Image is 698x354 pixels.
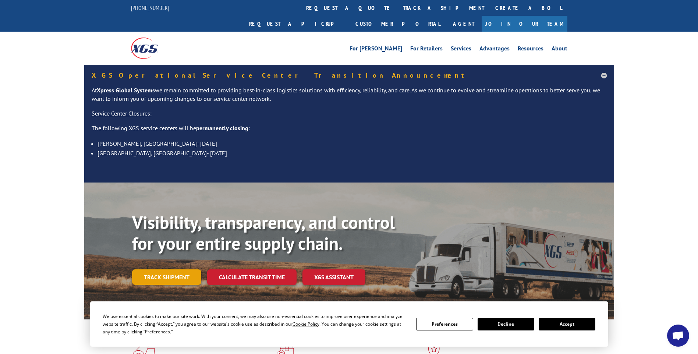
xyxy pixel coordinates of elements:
a: About [552,46,567,54]
a: Calculate transit time [207,269,297,285]
button: Decline [478,318,534,330]
a: Resources [518,46,543,54]
b: Visibility, transparency, and control for your entire supply chain. [132,211,395,255]
li: [PERSON_NAME], [GEOGRAPHIC_DATA]- [DATE] [98,139,607,148]
span: Preferences [145,329,170,335]
a: [PHONE_NUMBER] [131,4,169,11]
a: For [PERSON_NAME] [350,46,402,54]
li: [GEOGRAPHIC_DATA], [GEOGRAPHIC_DATA]- [DATE] [98,148,607,158]
a: Open chat [667,325,689,347]
a: XGS ASSISTANT [302,269,365,285]
h5: XGS Operational Service Center Transition Announcement [92,72,607,79]
p: At we remain committed to providing best-in-class logistics solutions with efficiency, reliabilit... [92,86,607,110]
strong: permanently closing [196,124,248,132]
a: Advantages [479,46,510,54]
span: Cookie Policy [293,321,319,327]
div: We use essential cookies to make our site work. With your consent, we may also use non-essential ... [103,312,407,336]
a: Request a pickup [244,16,350,32]
a: Customer Portal [350,16,446,32]
a: For Retailers [410,46,443,54]
a: Join Our Team [482,16,567,32]
div: Cookie Consent Prompt [90,301,608,347]
button: Accept [539,318,595,330]
strong: Xpress Global Systems [97,86,155,94]
a: Agent [446,16,482,32]
a: Services [451,46,471,54]
button: Preferences [416,318,473,330]
u: Service Center Closures: [92,110,152,117]
a: Track shipment [132,269,201,285]
p: The following XGS service centers will be : [92,124,607,139]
